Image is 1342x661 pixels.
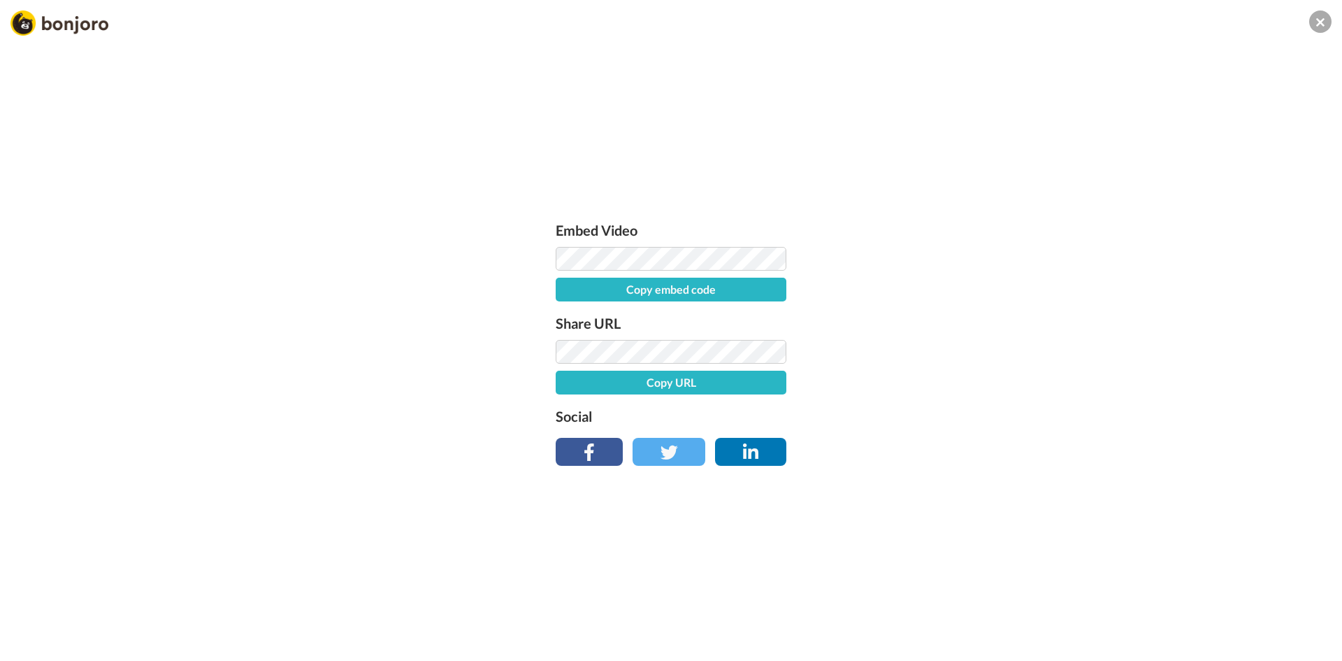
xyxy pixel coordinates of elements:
button: Copy URL [556,371,786,395]
label: Embed Video [556,219,786,241]
img: Bonjoro Logo [10,10,108,36]
label: Social [556,405,786,427]
button: Copy embed code [556,278,786,301]
label: Share URL [556,312,786,334]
